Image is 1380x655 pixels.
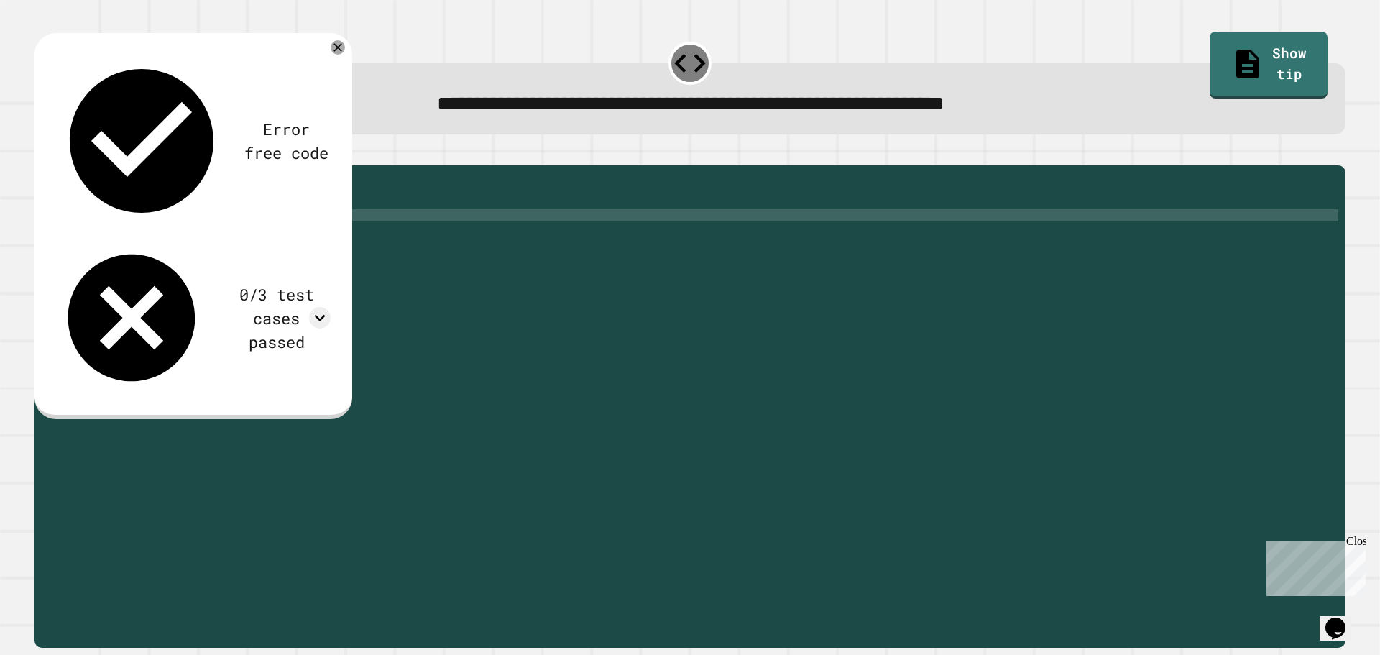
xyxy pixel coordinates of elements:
[222,283,331,354] div: 0/3 test cases passed
[6,6,99,91] div: Chat with us now!Close
[1320,597,1366,641] iframe: chat widget
[243,117,331,165] div: Error free code
[1261,535,1366,596] iframe: chat widget
[1210,32,1327,98] a: Show tip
